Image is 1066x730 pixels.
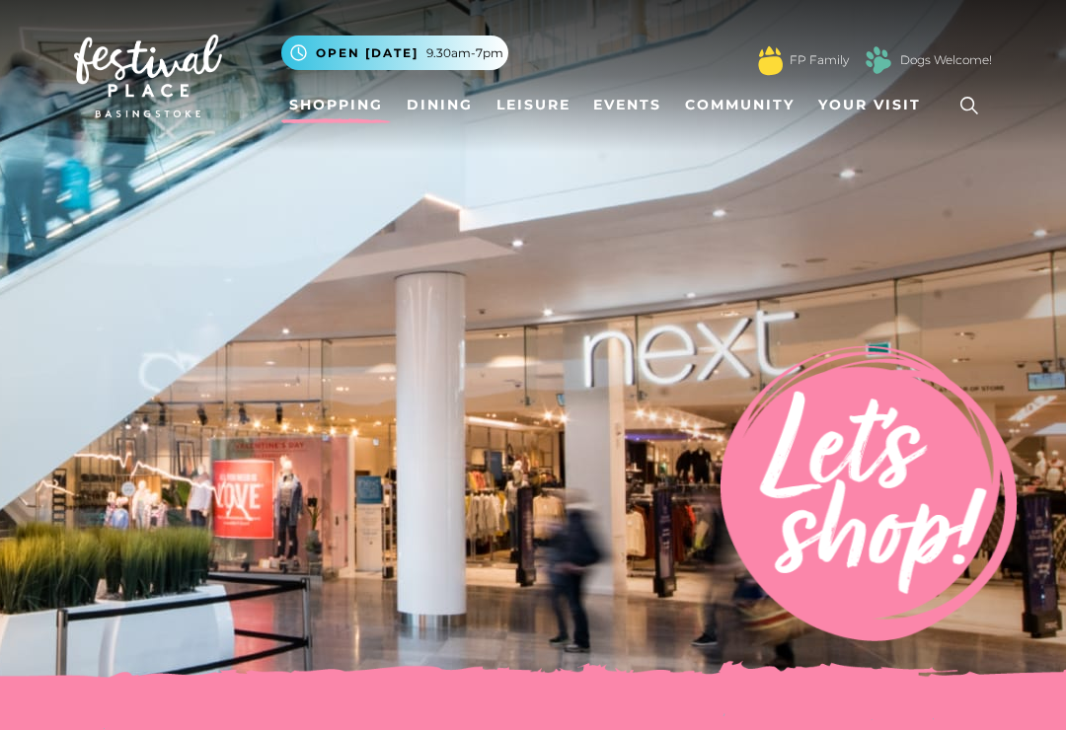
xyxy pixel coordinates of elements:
button: Open [DATE] 9.30am-7pm [281,36,508,70]
span: Your Visit [818,95,921,115]
a: Shopping [281,87,391,123]
span: Open [DATE] [316,44,419,62]
a: FP Family [790,51,849,69]
a: Your Visit [810,87,939,123]
a: Community [677,87,802,123]
a: Dogs Welcome! [900,51,992,69]
a: Dining [399,87,481,123]
a: Events [585,87,669,123]
a: Leisure [489,87,578,123]
span: 9.30am-7pm [426,44,503,62]
img: Festival Place Logo [74,35,222,117]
